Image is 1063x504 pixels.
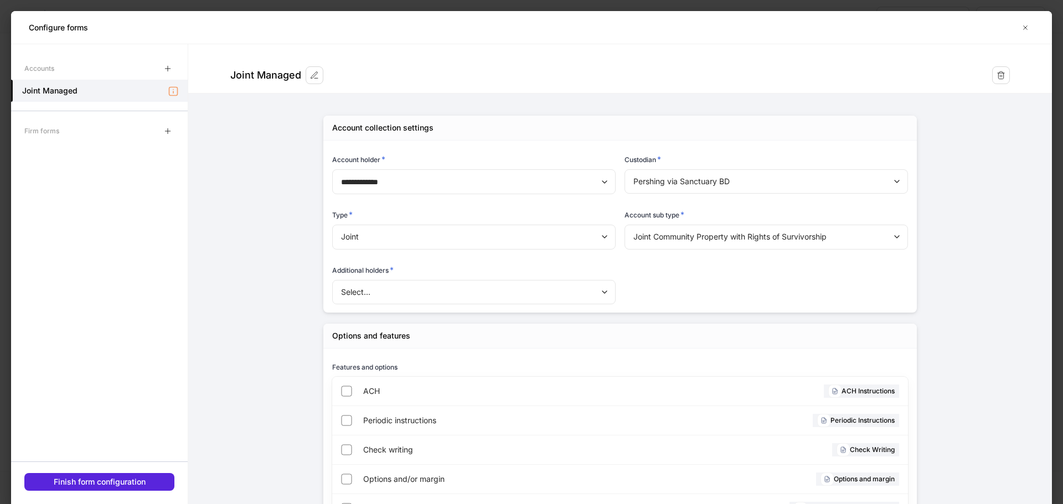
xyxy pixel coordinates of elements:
[332,209,353,220] h6: Type
[332,225,615,249] div: Joint
[830,415,895,425] h6: Periodic Instructions
[834,474,895,484] h6: Options and margin
[11,80,188,102] a: Joint Managed
[363,474,622,485] span: Options and/or margin
[332,122,434,133] div: Account collection settings
[332,154,385,165] h6: Account holder
[850,444,895,455] h6: Check Writing
[625,225,907,249] div: Joint Community Property with Rights of Survivorship
[363,386,593,397] span: ACH
[363,415,616,426] span: Periodic instructions
[24,121,59,141] div: Firm forms
[332,330,410,341] div: Options and features
[54,476,146,487] div: Finish form configuration
[842,386,895,396] h6: ACH Instructions
[22,85,78,96] h5: Joint Managed
[29,22,88,33] h5: Configure forms
[332,280,615,304] div: Select...
[332,362,398,372] h6: Features and options
[625,209,684,220] h6: Account sub type
[363,444,614,455] span: Check writing
[230,69,301,82] div: Joint Managed
[24,473,174,491] button: Finish form configuration
[332,264,394,276] h6: Additional holders
[24,59,54,78] div: Accounts
[625,154,661,165] h6: Custodian
[625,169,907,194] div: Pershing via Sanctuary BD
